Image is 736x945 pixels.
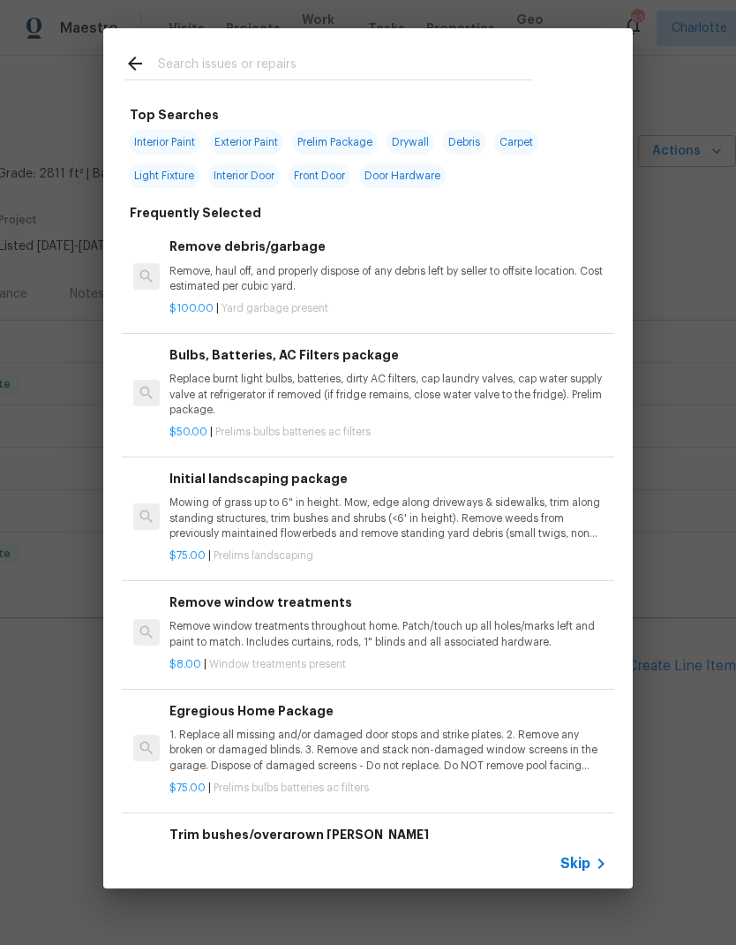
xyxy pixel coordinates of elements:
[215,427,371,437] span: Prelims bulbs batteries ac filters
[169,425,607,440] p: |
[169,657,607,672] p: |
[158,53,532,79] input: Search issues or repairs
[443,130,485,155] span: Debris
[209,659,346,669] span: Window treatments present
[129,130,200,155] span: Interior Paint
[169,781,607,796] p: |
[169,728,607,773] p: 1. Replace all missing and/or damaged door stops and strike plates. 2. Remove any broken or damag...
[214,550,313,561] span: Prelims landscaping
[130,105,219,125] h6: Top Searches
[169,825,607,844] h6: Trim bushes/overgrown [PERSON_NAME]
[560,855,590,873] span: Skip
[169,303,214,314] span: $100.00
[208,163,280,188] span: Interior Door
[494,130,538,155] span: Carpet
[169,495,607,541] p: Mowing of grass up to 6" in height. Mow, edge along driveways & sidewalks, trim along standing st...
[169,659,201,669] span: $8.00
[222,303,328,314] span: Yard garbage present
[169,372,607,417] p: Replace burnt light bulbs, batteries, dirty AC filters, cap laundry valves, cap water supply valv...
[169,469,607,488] h6: Initial landscaping package
[169,619,607,649] p: Remove window treatments throughout home. Patch/touch up all holes/marks left and paint to match....
[169,550,206,561] span: $75.00
[169,701,607,721] h6: Egregious Home Package
[289,163,350,188] span: Front Door
[129,163,199,188] span: Light Fixture
[169,782,206,793] span: $75.00
[359,163,446,188] span: Door Hardware
[209,130,283,155] span: Exterior Paint
[169,548,607,563] p: |
[169,264,607,294] p: Remove, haul off, and properly dispose of any debris left by seller to offsite location. Cost est...
[169,301,607,316] p: |
[169,427,207,437] span: $50.00
[169,593,607,612] h6: Remove window treatments
[130,203,261,223] h6: Frequently Selected
[214,782,369,793] span: Prelims bulbs batteries ac filters
[169,237,607,256] h6: Remove debris/garbage
[387,130,434,155] span: Drywall
[292,130,378,155] span: Prelim Package
[169,345,607,365] h6: Bulbs, Batteries, AC Filters package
